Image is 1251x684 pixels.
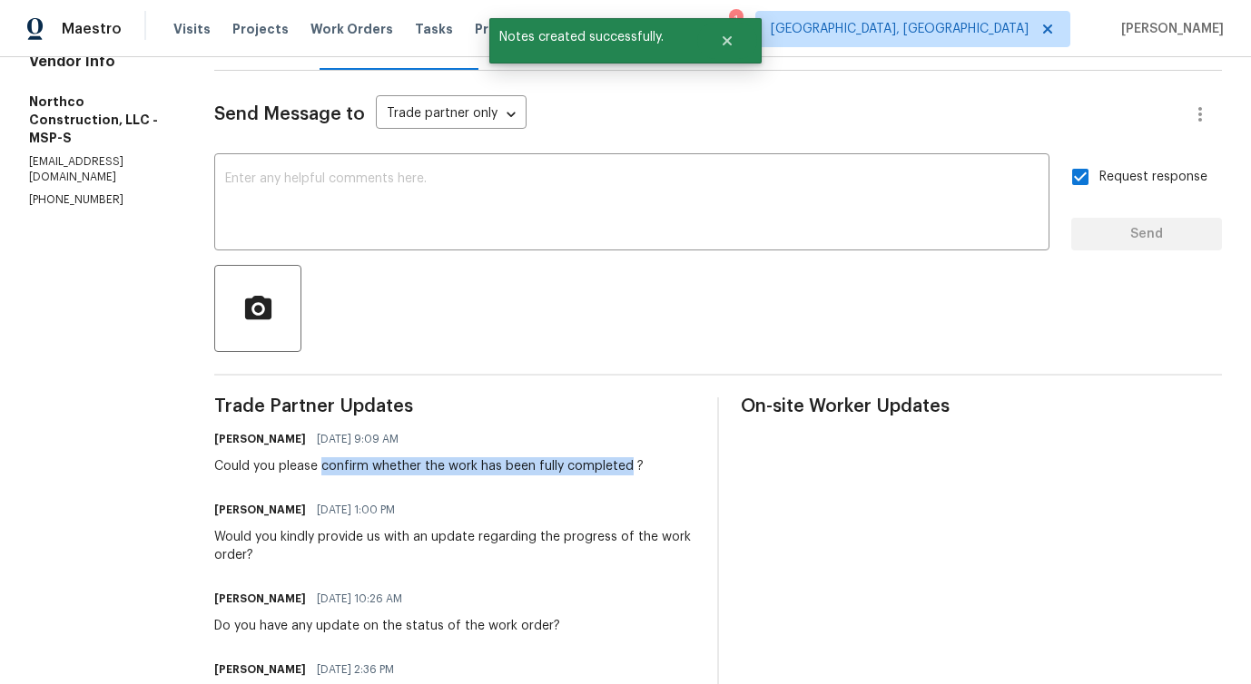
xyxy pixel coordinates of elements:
[214,457,644,475] div: Could you please confirm whether the work has been fully completed ?
[29,154,171,185] p: [EMAIL_ADDRESS][DOMAIN_NAME]
[214,590,306,608] h6: [PERSON_NAME]
[771,20,1029,38] span: [GEOGRAPHIC_DATA], [GEOGRAPHIC_DATA]
[415,23,453,35] span: Tasks
[729,11,742,29] div: 1
[1114,20,1224,38] span: [PERSON_NAME]
[29,93,171,147] h5: Northco Construction, LLC - MSP-S
[62,20,122,38] span: Maestro
[317,590,402,608] span: [DATE] 10:26 AM
[317,430,399,448] span: [DATE] 9:09 AM
[214,660,306,679] h6: [PERSON_NAME]
[214,397,695,415] span: Trade Partner Updates
[214,105,365,123] span: Send Message to
[1099,168,1207,187] span: Request response
[29,53,171,71] h4: Vendor Info
[697,23,757,59] button: Close
[317,501,395,519] span: [DATE] 1:00 PM
[317,660,394,679] span: [DATE] 2:36 PM
[232,20,289,38] span: Projects
[214,430,306,448] h6: [PERSON_NAME]
[214,528,695,564] div: Would you kindly provide us with an update regarding the progress of the work order?
[376,100,527,130] div: Trade partner only
[214,501,306,519] h6: [PERSON_NAME]
[310,20,393,38] span: Work Orders
[489,18,697,56] span: Notes created successfully.
[29,192,171,208] p: [PHONE_NUMBER]
[214,617,560,635] div: Do you have any update on the status of the work order?
[741,397,1222,415] span: On-site Worker Updates
[475,20,546,38] span: Properties
[173,20,211,38] span: Visits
